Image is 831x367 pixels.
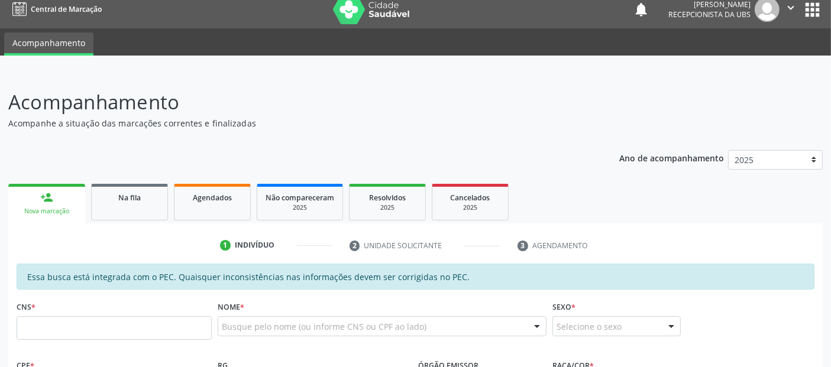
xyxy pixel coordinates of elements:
div: 2025 [358,203,417,212]
span: Recepcionista da UBS [668,9,751,20]
span: Busque pelo nome (ou informe CNS ou CPF ao lado) [222,320,426,333]
div: 2025 [266,203,334,212]
button: notifications [633,1,649,18]
div: person_add [40,191,53,204]
i:  [784,1,797,14]
span: Agendados [193,193,232,203]
div: Essa busca está integrada com o PEC. Quaisquer inconsistências nas informações devem ser corrigid... [17,264,814,290]
label: Sexo [552,298,575,316]
p: Acompanhamento [8,87,578,117]
p: Ano de acompanhamento [619,150,724,165]
div: 1 [220,240,231,251]
span: Na fila [118,193,141,203]
span: Resolvidos [369,193,406,203]
label: Nome [218,298,244,316]
p: Acompanhe a situação das marcações correntes e finalizadas [8,117,578,129]
a: Acompanhamento [4,33,93,56]
span: Central de Marcação [31,4,102,14]
div: Nova marcação [17,207,77,216]
label: CNS [17,298,35,316]
div: 2025 [441,203,500,212]
span: Não compareceram [266,193,334,203]
span: Selecione o sexo [557,320,622,333]
span: Cancelados [451,193,490,203]
div: Indivíduo [235,240,274,251]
